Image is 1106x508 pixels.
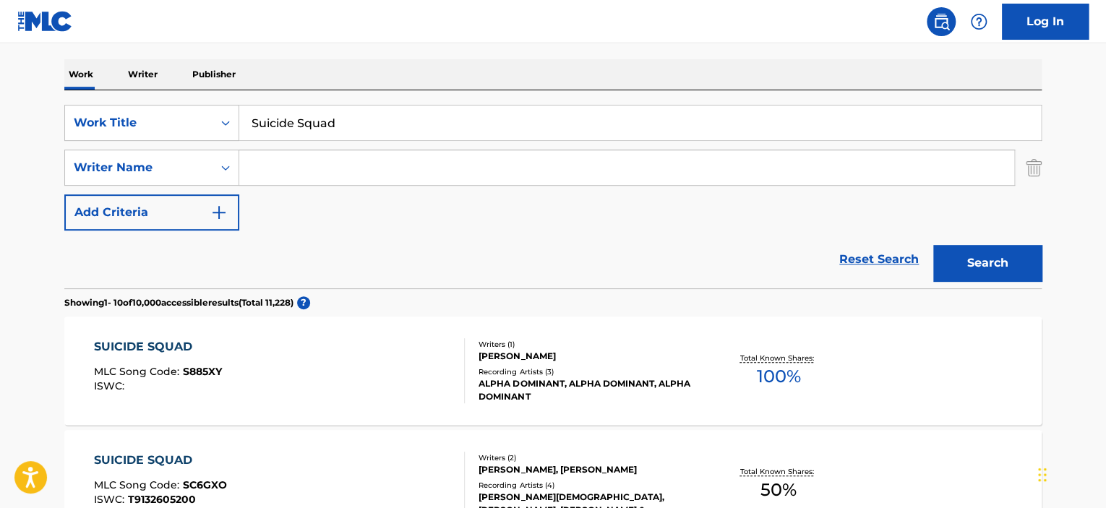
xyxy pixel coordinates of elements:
p: Showing 1 - 10 of 10,000 accessible results (Total 11,228 ) [64,296,293,309]
p: Work [64,59,98,90]
img: help [970,13,987,30]
span: ISWC : [94,493,128,506]
form: Search Form [64,105,1042,288]
button: Search [933,245,1042,281]
div: Recording Artists ( 3 ) [479,366,697,377]
a: Log In [1002,4,1089,40]
div: Recording Artists ( 4 ) [479,480,697,491]
div: Help [964,7,993,36]
img: search [933,13,950,30]
p: Publisher [188,59,240,90]
div: Writers ( 1 ) [479,339,697,350]
div: Writer Name [74,159,204,176]
img: Delete Criterion [1026,150,1042,186]
div: Work Title [74,114,204,132]
div: SUICIDE SQUAD [94,452,227,469]
span: ISWC : [94,379,128,392]
span: T9132605200 [128,493,196,506]
span: ? [297,296,310,309]
div: [PERSON_NAME] [479,350,697,363]
div: [PERSON_NAME], [PERSON_NAME] [479,463,697,476]
img: 9d2ae6d4665cec9f34b9.svg [210,204,228,221]
div: ALPHA DOMINANT, ALPHA DOMINANT, ALPHA DOMINANT [479,377,697,403]
p: Total Known Shares: [740,353,817,363]
span: S885XY [183,365,222,378]
p: Total Known Shares: [740,466,817,477]
div: Writers ( 2 ) [479,452,697,463]
span: SC6GXO [183,478,227,491]
div: SUICIDE SQUAD [94,338,222,356]
iframe: Chat Widget [1034,439,1106,508]
span: 100 % [756,363,800,389]
img: MLC Logo [17,11,73,32]
a: Reset Search [832,244,926,275]
p: Writer [124,59,162,90]
button: Add Criteria [64,194,239,231]
a: SUICIDE SQUADMLC Song Code:S885XYISWC:Writers (1)[PERSON_NAME]Recording Artists (3)ALPHA DOMINANT... [64,317,1042,425]
span: 50 % [760,477,797,503]
span: MLC Song Code : [94,365,183,378]
div: Drag [1038,453,1047,496]
span: MLC Song Code : [94,478,183,491]
a: Public Search [927,7,956,36]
